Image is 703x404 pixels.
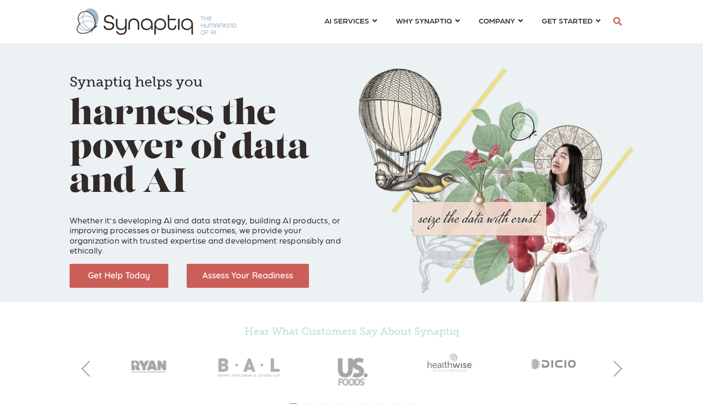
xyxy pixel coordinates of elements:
a: GET STARTED [542,12,600,29]
a: AI SERVICES [324,12,377,29]
img: Collage of girl, balloon, bird, and butterfly, with seize the data with ernst text [359,68,634,302]
h1: harness the power of data and AI [70,61,345,200]
img: RyanCompanies_gray50_2 [98,342,199,383]
p: Whether it’s developing AI and data strategy, building AI products, or improving processes or bus... [70,205,345,255]
img: Dicio [504,342,606,383]
img: USFoods_gray50 [301,342,403,395]
img: BAL_gray50 [199,342,301,395]
a: WHY SYNAPTIQ [396,12,460,29]
span: AI SERVICES [324,14,369,27]
span: GET STARTED [542,14,592,27]
button: Next [606,361,622,377]
span: Synaptiq helps you [70,73,203,90]
img: Get Help Today [70,264,168,288]
img: Assess Your Readiness [187,264,309,288]
span: COMPANY [479,14,515,27]
img: synaptiq logo-1 [77,8,237,35]
h5: Hear What Customers Say About Synaptiq [98,325,606,338]
a: COMPANY [479,12,523,29]
img: Healthwise_gray50 [403,342,504,383]
span: WHY SYNAPTIQ [396,14,452,27]
button: Previous [81,361,97,377]
nav: menu [315,5,610,39]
